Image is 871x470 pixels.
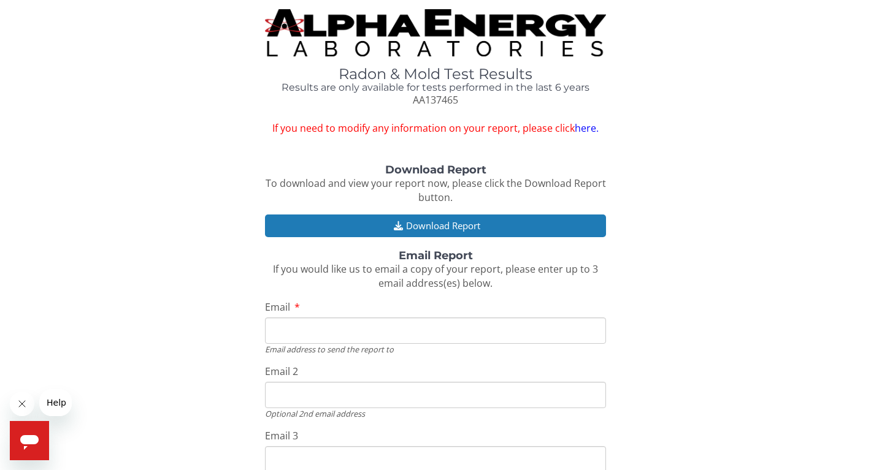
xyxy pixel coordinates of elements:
iframe: Message from company [39,389,72,416]
a: here. [575,121,599,135]
span: AA137465 [413,93,458,107]
span: To download and view your report now, please click the Download Report button. [266,176,606,204]
button: Download Report [265,214,606,237]
strong: Email Report [399,249,473,262]
span: If you would like us to email a copy of your report, please enter up to 3 email address(es) below. [273,262,598,290]
strong: Download Report [385,163,486,176]
span: Email 3 [265,429,298,442]
img: TightCrop.jpg [265,9,606,56]
h1: Radon & Mold Test Results [265,66,606,82]
iframe: Close message [10,392,34,416]
span: If you need to modify any information on your report, please click [265,121,606,135]
div: Optional 2nd email address [265,408,606,419]
span: Email 2 [265,365,298,378]
div: Email address to send the report to [265,344,606,355]
span: Email [265,300,290,314]
iframe: Button to launch messaging window [10,421,49,460]
h4: Results are only available for tests performed in the last 6 years [265,82,606,93]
